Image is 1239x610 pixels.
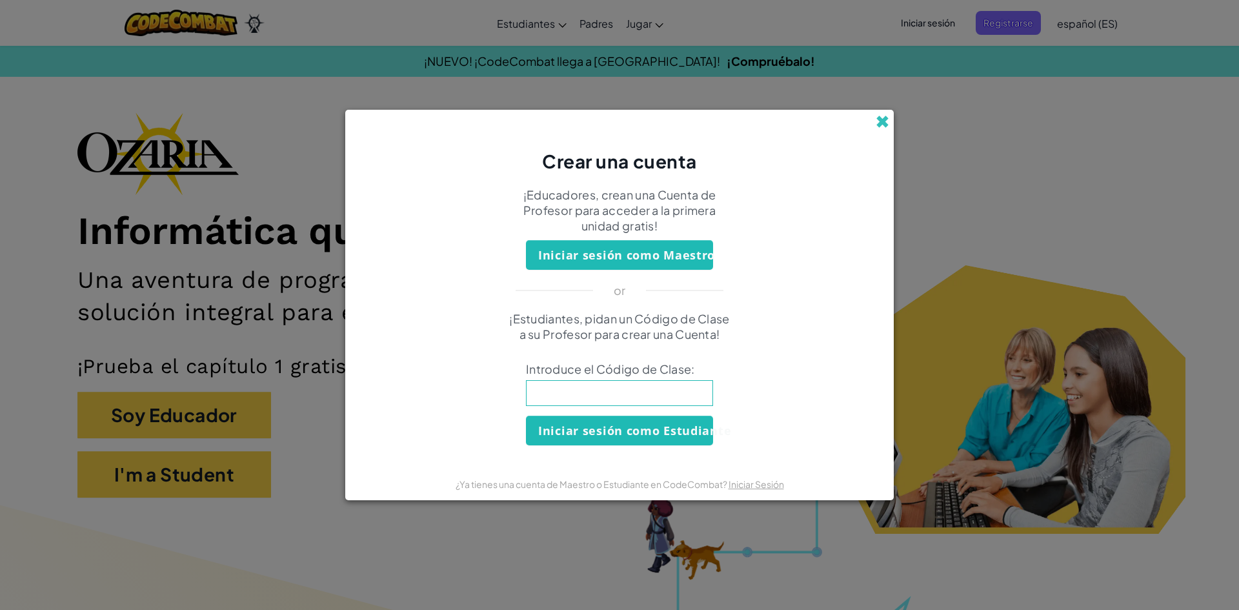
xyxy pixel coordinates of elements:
span: Introduce el Código de Clase: [526,361,713,377]
p: or [614,283,626,298]
span: ¿Ya tienes una cuenta de Maestro o Estudiante en CodeCombat? [456,478,729,490]
a: Iniciar Sesión [729,478,784,490]
p: ¡Estudiantes, pidan un Código de Clase a su Profesor para crear una Cuenta! [507,311,732,342]
p: ¡Educadores, crean una Cuenta de Profesor para acceder a la primera unidad gratis! [507,187,732,234]
button: Iniciar sesión como Estudiante [526,416,713,445]
span: Crear una cuenta [542,150,697,172]
button: Iniciar sesión como Maestro [526,240,713,270]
